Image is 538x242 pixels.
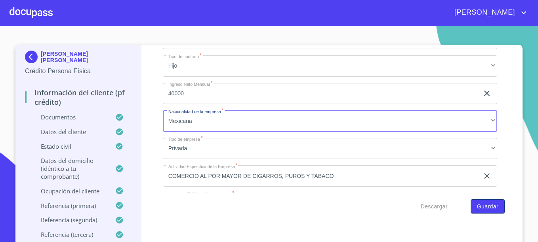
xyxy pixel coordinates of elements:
[163,110,497,132] div: Mexicana
[25,51,132,66] div: [PERSON_NAME] [PERSON_NAME]
[25,187,115,195] p: Ocupación del Cliente
[448,6,519,19] span: [PERSON_NAME]
[418,199,451,214] button: Descargar
[25,51,41,63] img: Docupass spot blue
[25,88,132,107] p: Información del cliente (PF crédito)
[421,202,448,212] span: Descargar
[25,113,115,121] p: Documentos
[482,89,492,98] button: clear input
[25,66,132,76] p: Crédito Persona Física
[25,216,115,224] p: Referencia (segunda)
[25,128,115,136] p: Datos del cliente
[448,6,528,19] button: account of current user
[25,202,115,210] p: Referencia (primera)
[25,231,115,238] p: Referencia (tercera)
[41,51,132,63] p: [PERSON_NAME] [PERSON_NAME]
[163,138,497,159] div: Privada
[163,55,497,77] div: Fijo
[25,157,115,180] p: Datos del domicilio (idéntico a tu comprobante)
[25,142,115,150] p: Estado Civil
[471,199,505,214] button: Guardar
[482,171,492,181] button: clear input
[477,202,498,212] span: Guardar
